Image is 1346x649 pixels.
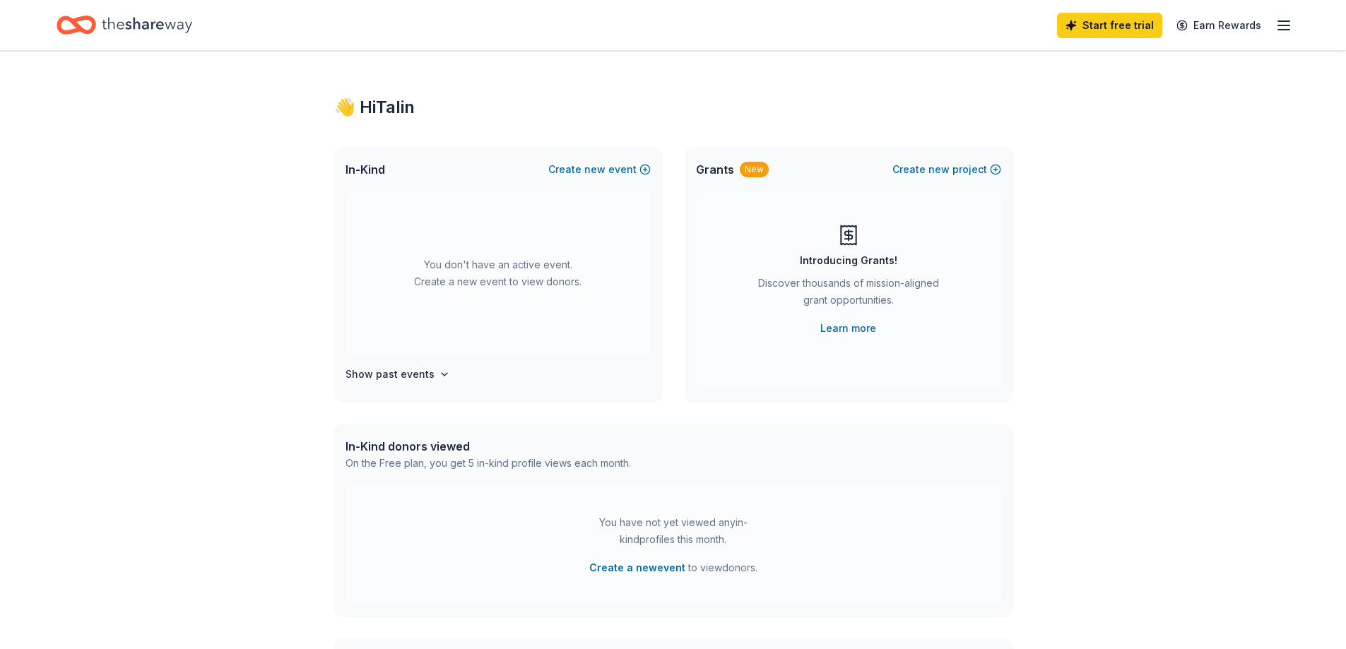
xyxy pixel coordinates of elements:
[57,8,192,42] a: Home
[800,252,897,269] div: Introducing Grants!
[740,162,769,177] div: New
[334,96,1013,119] div: 👋 Hi Talin
[696,161,734,178] span: Grants
[346,455,631,472] div: On the Free plan, you get 5 in-kind profile views each month.
[752,275,945,314] div: Discover thousands of mission-aligned grant opportunities.
[346,366,435,383] h4: Show past events
[928,161,950,178] span: new
[1168,13,1270,38] a: Earn Rewards
[548,161,651,178] button: Createnewevent
[892,161,1001,178] button: Createnewproject
[1057,13,1162,38] a: Start free trial
[584,161,606,178] span: new
[585,514,762,548] div: You have not yet viewed any in-kind profiles this month.
[589,559,757,576] span: to view donors .
[346,366,450,383] button: Show past events
[589,559,685,576] button: Create a newevent
[820,320,876,337] a: Learn more
[346,161,385,178] span: In-Kind
[346,438,631,455] div: In-Kind donors viewed
[346,192,651,355] div: You don't have an active event. Create a new event to view donors.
